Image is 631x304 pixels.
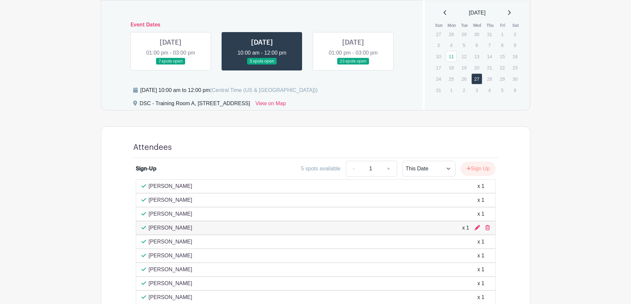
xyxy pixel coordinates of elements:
th: Thu [484,22,497,29]
p: 3 [433,40,444,50]
th: Wed [471,22,484,29]
p: 4 [446,40,457,50]
p: 4 [484,85,495,95]
p: 26 [458,74,469,84]
p: [PERSON_NAME] [149,293,192,301]
p: 12 [458,51,469,62]
div: DSC - Training Room A, [STREET_ADDRESS] [140,100,250,110]
p: 25 [446,74,457,84]
th: Sat [509,22,522,29]
p: 29 [458,29,469,39]
div: 5 spots available [301,165,341,173]
th: Mon [446,22,458,29]
div: x 1 [462,224,469,232]
p: 23 [509,63,520,73]
p: [PERSON_NAME] [149,182,192,190]
p: 3 [471,85,482,95]
p: 6 [471,40,482,50]
p: 7 [484,40,495,50]
h6: Event Dates [125,22,399,28]
a: 27 [471,73,482,84]
div: Sign-Up [136,165,156,173]
div: x 1 [477,266,484,274]
p: 13 [471,51,482,62]
p: 17 [433,63,444,73]
div: x 1 [477,182,484,190]
p: 5 [458,40,469,50]
p: [PERSON_NAME] [149,266,192,274]
th: Fri [497,22,509,29]
p: 6 [509,85,520,95]
div: x 1 [477,252,484,260]
p: 30 [509,74,520,84]
p: 28 [446,29,457,39]
a: View on Map [255,100,286,110]
span: [DATE] [469,9,486,17]
button: Sign Up [461,162,496,176]
p: 8 [497,40,508,50]
p: 21 [484,63,495,73]
p: 28 [484,74,495,84]
p: [PERSON_NAME] [149,224,192,232]
a: + [380,161,397,177]
div: x 1 [477,293,484,301]
p: 16 [509,51,520,62]
p: 18 [446,63,457,73]
p: 27 [433,29,444,39]
p: [PERSON_NAME] [149,210,192,218]
p: 9 [509,40,520,50]
p: 31 [433,85,444,95]
p: 5 [497,85,508,95]
div: [DATE] 10:00 am to 12:00 pm [140,86,318,94]
p: 29 [497,74,508,84]
h4: Attendees [133,143,172,152]
p: 24 [433,74,444,84]
p: 2 [509,29,520,39]
a: 11 [446,51,457,62]
p: [PERSON_NAME] [149,238,192,246]
p: 15 [497,51,508,62]
p: 1 [446,85,457,95]
div: x 1 [477,280,484,287]
a: - [346,161,361,177]
div: x 1 [477,238,484,246]
th: Tue [458,22,471,29]
p: 30 [471,29,482,39]
p: 19 [458,63,469,73]
p: 1 [497,29,508,39]
p: 2 [458,85,469,95]
p: 14 [484,51,495,62]
p: 10 [433,51,444,62]
div: x 1 [477,196,484,204]
p: 20 [471,63,482,73]
th: Sun [433,22,446,29]
p: [PERSON_NAME] [149,196,192,204]
p: [PERSON_NAME] [149,280,192,287]
p: 22 [497,63,508,73]
div: x 1 [477,210,484,218]
p: 31 [484,29,495,39]
span: (Central Time (US & [GEOGRAPHIC_DATA])) [210,87,318,93]
p: [PERSON_NAME] [149,252,192,260]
